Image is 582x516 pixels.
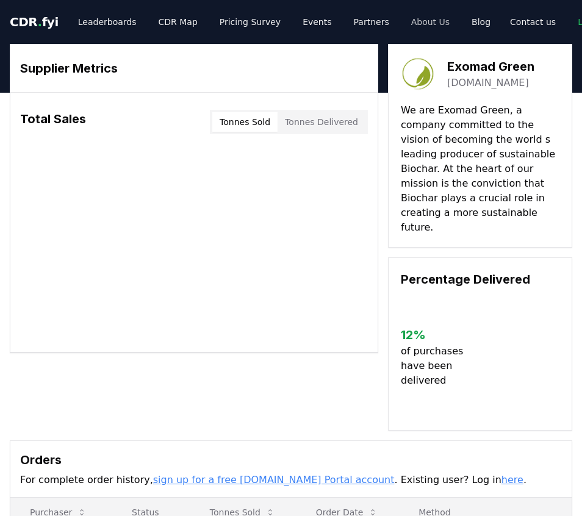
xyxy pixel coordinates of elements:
[20,59,368,77] h3: Supplier Metrics
[10,15,59,29] span: CDR fyi
[293,11,341,33] a: Events
[501,474,523,486] a: here
[447,57,534,76] h3: Exomad Green
[20,110,86,134] h3: Total Sales
[20,451,562,469] h3: Orders
[401,57,435,91] img: Exomad Green-logo
[210,11,290,33] a: Pricing Survey
[401,103,559,235] p: We are Exomad Green, a company committed to the vision of becoming the world s leading producer o...
[401,270,559,288] h3: Percentage Delivered
[462,11,500,33] a: Blog
[500,11,566,33] a: Contact us
[278,112,365,132] button: Tonnes Delivered
[344,11,399,33] a: Partners
[10,13,59,30] a: CDR.fyi
[68,11,500,33] nav: Main
[447,76,529,90] a: [DOMAIN_NAME]
[212,112,278,132] button: Tonnes Sold
[401,11,459,33] a: About Us
[149,11,207,33] a: CDR Map
[68,11,146,33] a: Leaderboards
[153,474,395,486] a: sign up for a free [DOMAIN_NAME] Portal account
[20,473,562,487] p: For complete order history, . Existing user? Log in .
[401,344,482,388] p: of purchases have been delivered
[401,326,482,344] h3: 12 %
[38,15,42,29] span: .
